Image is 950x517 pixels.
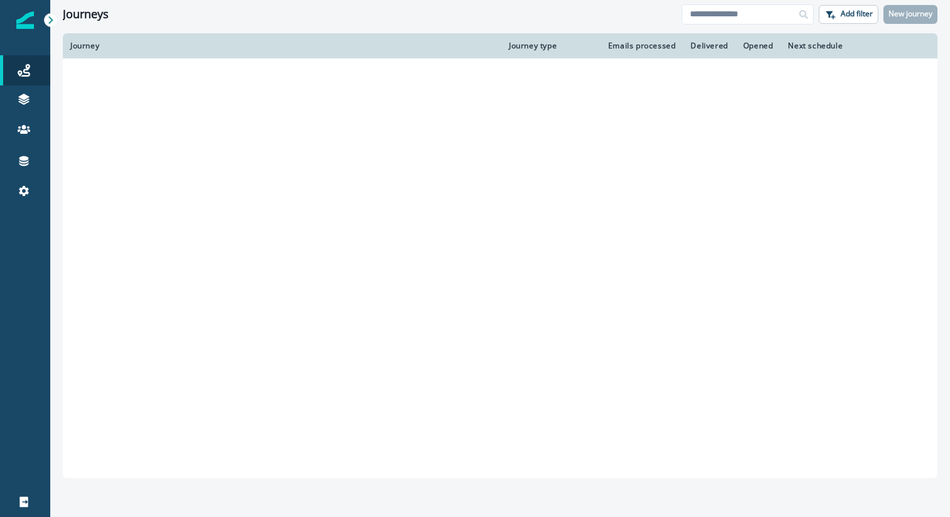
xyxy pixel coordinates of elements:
img: Inflection [16,11,34,29]
div: Journey type [509,41,588,51]
p: New journey [888,9,932,18]
button: Add filter [819,5,878,24]
div: Emails processed [603,41,676,51]
div: Opened [743,41,773,51]
p: Add filter [841,9,873,18]
div: Delivered [691,41,728,51]
button: New journey [883,5,937,24]
div: Journey [70,41,494,51]
div: Next schedule [788,41,898,51]
h1: Journeys [63,8,109,21]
